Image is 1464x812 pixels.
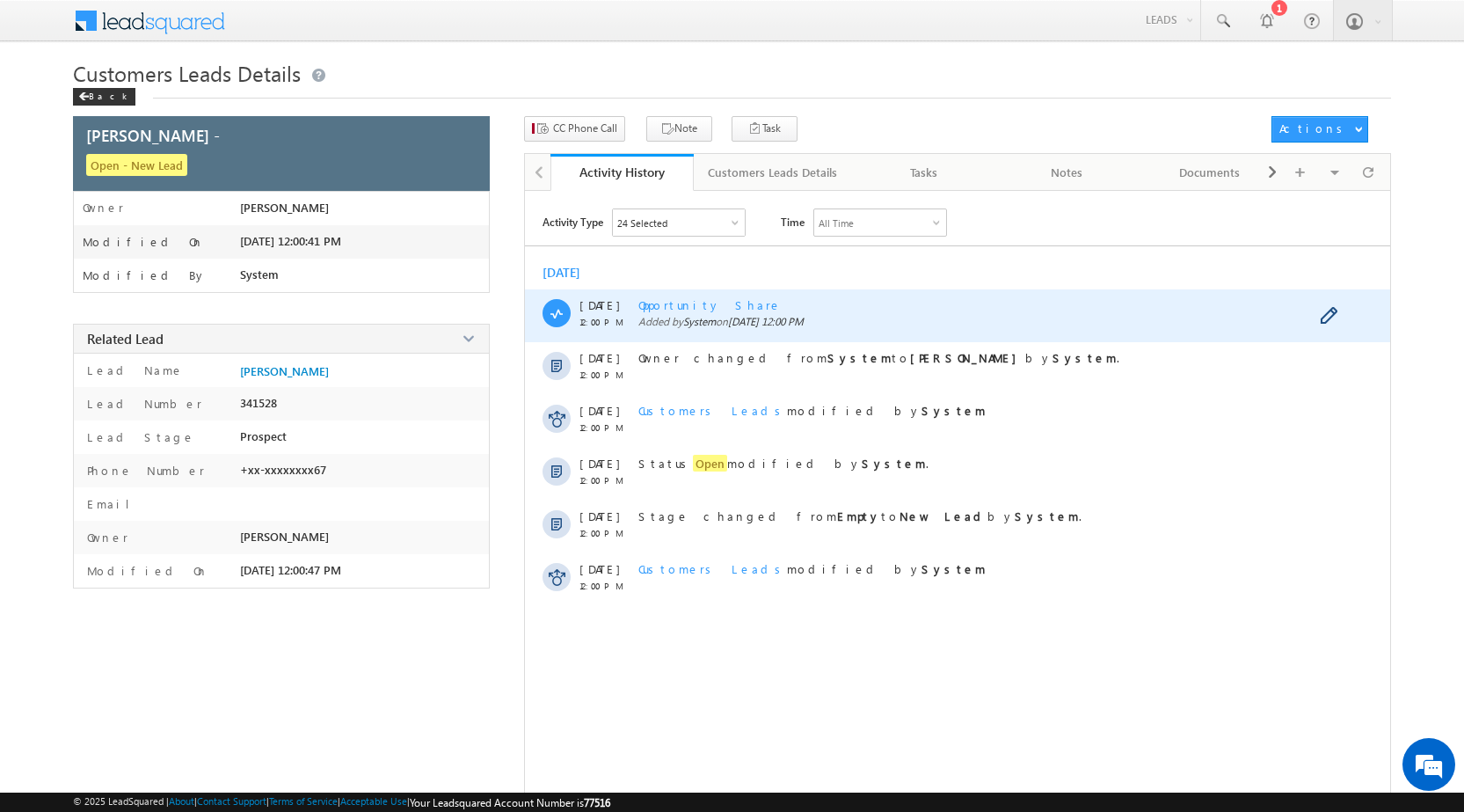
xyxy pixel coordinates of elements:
[240,563,341,577] span: [DATE] 12:00:47 PM
[579,369,632,380] span: 12:00 PM
[579,422,632,433] span: 12:00 PM
[579,317,632,327] span: 12:00 PM
[269,795,338,807] a: Terms of Service
[1271,116,1368,143] button: Actions
[23,163,321,527] textarea: Type your message and hit 'Enter'
[819,217,854,229] div: All Time
[1052,350,1117,365] strong: System
[708,162,837,183] div: Customers Leads Details
[83,496,143,511] label: Email
[638,350,1119,365] span: Owner changed from to by .
[543,264,600,281] div: [DATE]
[638,315,1316,328] span: Added by on
[1015,508,1079,523] strong: System
[781,208,805,235] span: Time
[240,267,279,282] span: System
[732,116,798,142] button: Task
[827,350,892,365] strong: System
[239,542,319,566] em: Start Chat
[83,429,195,444] label: Lead Stage
[340,795,407,807] a: Acceptable Use
[240,429,287,443] span: Prospect
[83,530,128,545] label: Owner
[683,315,716,328] span: System
[921,403,986,418] strong: System
[694,154,853,191] a: Customers Leads Details
[579,475,632,486] span: 12:00 PM
[638,297,782,312] span: Opportunity Share
[900,508,987,523] strong: New Lead
[579,581,632,591] span: 12:00 PM
[83,563,208,578] label: Modified On
[996,154,1140,191] a: Notes
[638,403,787,418] span: Customers Leads
[1139,154,1282,191] a: Documents
[579,508,619,523] span: [DATE]
[584,796,610,809] span: 77516
[197,795,266,807] a: Contact Support
[728,315,804,328] span: [DATE] 12:00 PM
[862,456,926,471] strong: System
[240,234,341,248] span: [DATE] 12:00:41 PM
[86,124,220,146] span: [PERSON_NAME] -
[86,154,187,176] span: Open - New Lead
[91,92,295,115] div: Chat with us now
[550,154,694,191] a: Activity History
[73,795,610,809] span: © 2025 LeadSquared | | | | |
[910,350,1025,365] strong: [PERSON_NAME]
[579,456,619,471] span: [DATE]
[73,59,301,87] span: Customers Leads Details
[83,201,124,215] label: Owner
[410,796,610,809] span: Your Leadsquared Account Number is
[638,403,986,418] span: modified by
[553,121,617,136] span: CC Phone Call
[543,208,603,235] span: Activity Type
[921,561,986,576] strong: System
[83,463,205,478] label: Phone Number
[646,116,712,142] button: Note
[613,209,745,236] div: Owner Changed,Status Changed,Stage Changed,Source Changed,Notes & 19 more..
[524,116,625,142] button: CC Phone Call
[579,561,619,576] span: [DATE]
[1279,121,1349,136] div: Actions
[867,162,980,183] div: Tasks
[83,235,204,249] label: Modified On
[240,530,329,544] span: [PERSON_NAME]
[1320,307,1347,328] span: Edit
[87,330,164,347] span: Related Lead
[638,561,787,576] span: Customers Leads
[564,164,681,180] div: Activity History
[83,362,184,377] label: Lead Name
[288,9,331,51] div: Minimize live chat window
[579,528,632,538] span: 12:00 PM
[837,508,881,523] strong: Empty
[638,508,1082,523] span: Stage changed from to by .
[638,561,986,576] span: modified by
[579,403,619,418] span: [DATE]
[30,92,74,115] img: d_60004797649_company_0_60004797649
[240,396,277,410] span: 341528
[617,217,667,229] div: 24 Selected
[240,201,329,215] span: [PERSON_NAME]
[73,88,135,106] div: Back
[240,364,329,378] a: [PERSON_NAME]
[638,455,929,472] span: Status modified by .
[240,463,326,477] span: +xx-xxxxxxxx67
[1010,162,1124,183] div: Notes
[169,795,194,807] a: About
[83,268,207,282] label: Modified By
[853,154,996,191] a: Tasks
[693,455,727,472] span: Open
[1153,162,1266,183] div: Documents
[579,350,619,365] span: [DATE]
[579,297,619,312] span: [DATE]
[83,396,202,411] label: Lead Number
